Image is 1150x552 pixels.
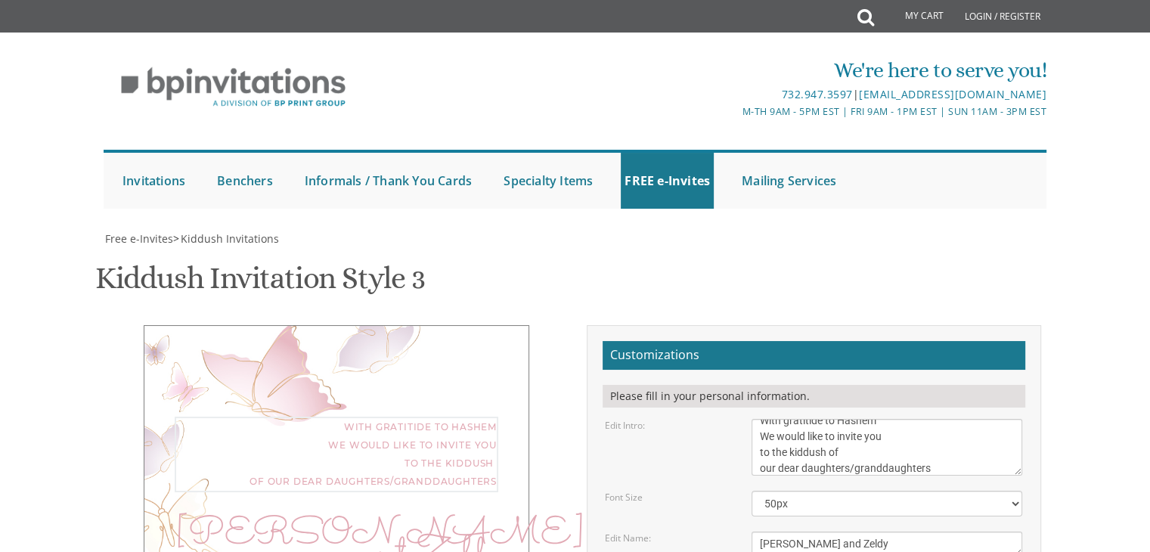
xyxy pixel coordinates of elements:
a: Invitations [119,153,189,209]
a: Free e-Invites [104,231,173,246]
img: BP Invitation Loft [104,56,363,119]
a: Benchers [213,153,277,209]
div: With gratitide to Hashem We would like to invite you to the kiddush of our dear daughters/grandda... [175,417,498,492]
div: | [419,85,1046,104]
a: Specialty Items [500,153,597,209]
span: Kiddush Invitations [181,231,279,246]
h2: Customizations [603,341,1025,370]
span: Free e-Invites [105,231,173,246]
div: Please fill in your personal information. [603,385,1025,408]
div: We're here to serve you! [419,55,1046,85]
a: [EMAIL_ADDRESS][DOMAIN_NAME] [859,87,1046,101]
span: > [173,231,279,246]
a: 732.947.3597 [781,87,852,101]
label: Edit Intro: [605,419,645,432]
a: FREE e-Invites [621,153,714,209]
label: Font Size [605,491,643,504]
a: Informals / Thank You Cards [301,153,476,209]
label: Edit Name: [605,532,651,544]
a: My Cart [873,2,954,32]
div: M-Th 9am - 5pm EST | Fri 9am - 1pm EST | Sun 11am - 3pm EST [419,104,1046,119]
a: Mailing Services [738,153,840,209]
h1: Kiddush Invitation Style 3 [95,262,425,306]
a: Kiddush Invitations [179,231,279,246]
textarea: We would like to invite you to the kiddush of our dear daughter/granddaughter [752,419,1022,476]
